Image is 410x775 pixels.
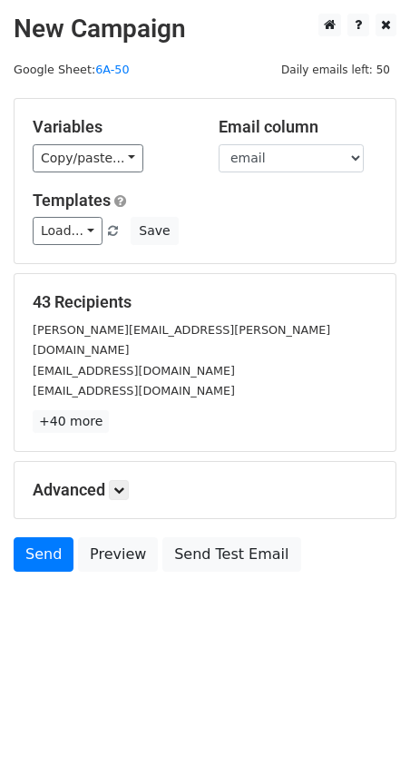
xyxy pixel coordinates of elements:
h5: Advanced [33,480,377,500]
small: [PERSON_NAME][EMAIL_ADDRESS][PERSON_NAME][DOMAIN_NAME] [33,323,330,358]
a: Preview [78,537,158,572]
h2: New Campaign [14,14,396,44]
a: Templates [33,191,111,210]
a: Send Test Email [162,537,300,572]
a: Load... [33,217,102,245]
small: [EMAIL_ADDRESS][DOMAIN_NAME] [33,384,235,397]
a: Send [14,537,73,572]
a: Copy/paste... [33,144,143,172]
iframe: Chat Widget [319,688,410,775]
small: [EMAIL_ADDRESS][DOMAIN_NAME] [33,364,235,378]
a: 6A-50 [95,63,129,76]
a: Daily emails left: 50 [275,63,396,76]
h5: 43 Recipients [33,292,377,312]
h5: Email column [219,117,377,137]
span: Daily emails left: 50 [275,60,396,80]
h5: Variables [33,117,191,137]
button: Save [131,217,178,245]
small: Google Sheet: [14,63,130,76]
a: +40 more [33,410,109,433]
